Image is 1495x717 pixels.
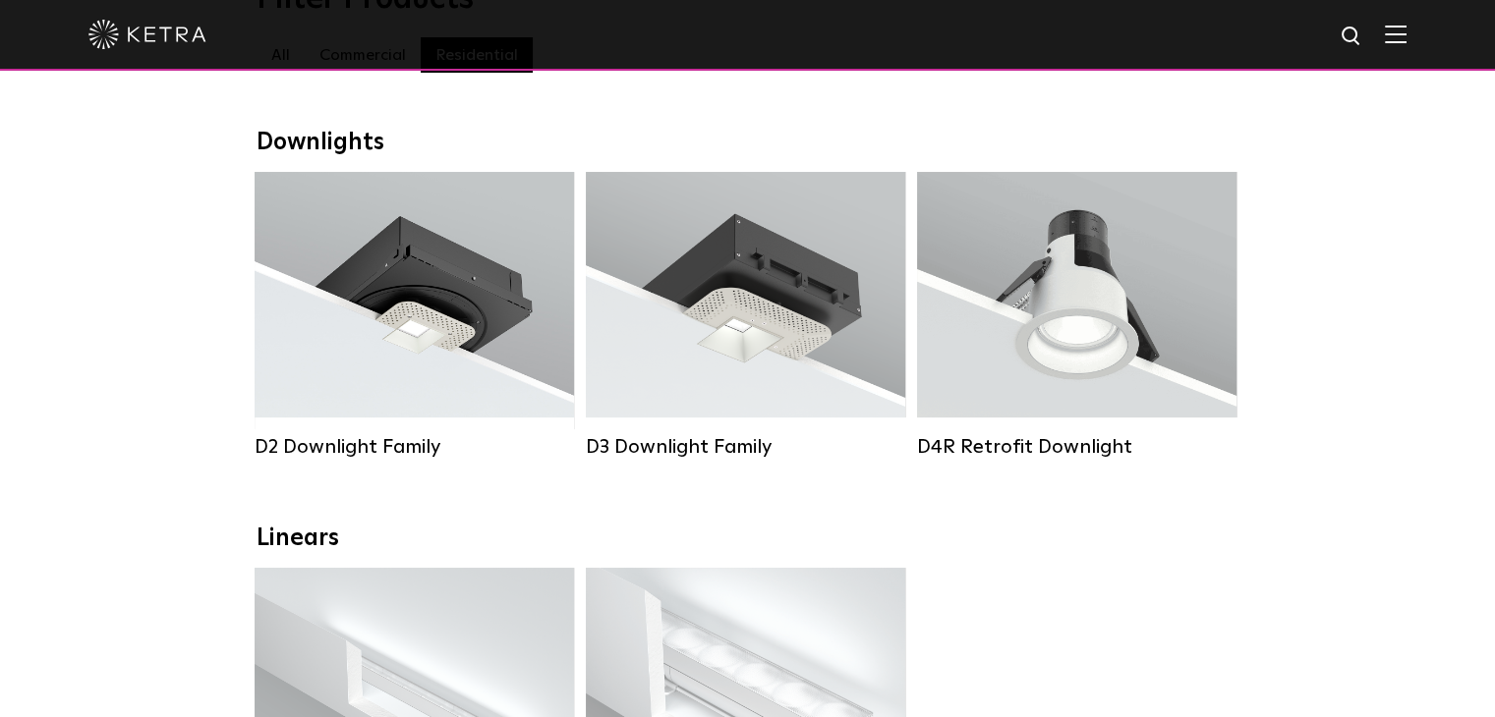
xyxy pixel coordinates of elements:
[586,172,905,459] a: D3 Downlight Family Lumen Output:700 / 900 / 1100Colors:White / Black / Silver / Bronze / Paintab...
[255,172,574,459] a: D2 Downlight Family Lumen Output:1200Colors:White / Black / Gloss Black / Silver / Bronze / Silve...
[917,435,1236,459] div: D4R Retrofit Downlight
[1340,25,1364,49] img: search icon
[257,129,1239,157] div: Downlights
[586,435,905,459] div: D3 Downlight Family
[88,20,206,49] img: ketra-logo-2019-white
[917,172,1236,459] a: D4R Retrofit Downlight Lumen Output:800Colors:White / BlackBeam Angles:15° / 25° / 40° / 60°Watta...
[255,435,574,459] div: D2 Downlight Family
[257,524,1239,553] div: Linears
[1385,25,1407,43] img: Hamburger%20Nav.svg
